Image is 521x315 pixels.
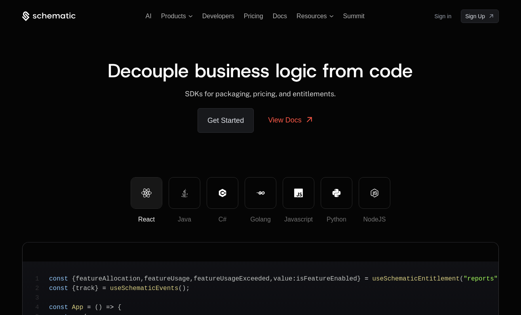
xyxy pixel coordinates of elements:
span: = [365,275,369,283]
span: const [49,304,68,311]
span: useSchematicEntitlement [372,275,460,283]
div: React [131,215,162,224]
span: = [87,304,91,311]
a: Developers [202,13,234,19]
span: value [274,275,293,283]
span: { [72,275,76,283]
span: , [140,275,144,283]
span: ( [95,304,99,311]
a: Pricing [244,13,263,19]
span: Sign Up [465,12,485,20]
span: Decouple business logic from code [108,58,413,83]
span: isFeatureEnabled [296,275,357,283]
a: Summit [343,13,365,19]
div: NodeJS [359,215,390,224]
span: App [72,304,84,311]
span: ) [182,285,186,292]
span: featureUsage [144,275,190,283]
span: featureUsageExceeded [194,275,270,283]
div: Python [321,215,352,224]
a: [object Object] [461,10,499,23]
div: C# [207,215,238,224]
div: Golang [245,215,276,224]
button: Python [321,177,352,209]
span: ( [460,275,464,283]
span: Products [161,13,186,20]
span: 1 [35,274,49,284]
span: 3 [35,293,49,303]
a: View Docs [259,108,323,132]
span: ( [179,285,183,292]
a: Sign in [434,10,451,23]
span: 2 [35,284,49,293]
button: Java [169,177,200,209]
span: const [49,275,68,283]
span: { [72,285,76,292]
span: "reports" [464,275,498,283]
span: ; [186,285,190,292]
span: SDKs for packaging, pricing, and entitlements. [185,90,336,98]
span: const [49,285,68,292]
span: track [76,285,95,292]
div: Javascript [283,215,314,224]
span: = [102,285,106,292]
a: Get Started [198,108,254,133]
span: featureAllocation [76,275,140,283]
span: 4 [35,303,49,312]
span: } [357,275,361,283]
div: Java [169,215,200,224]
span: useSchematicEvents [110,285,179,292]
button: NodeJS [359,177,390,209]
button: C# [207,177,238,209]
span: => [106,304,114,311]
span: ) [498,275,502,283]
button: Golang [245,177,276,209]
button: Javascript [283,177,314,209]
span: { [118,304,122,311]
a: Docs [273,13,287,19]
span: } [95,285,99,292]
span: , [270,275,274,283]
span: ) [99,304,103,311]
span: , [190,275,194,283]
span: Resources [297,13,327,20]
span: : [293,275,297,283]
a: AI [146,13,152,19]
button: React [131,177,162,209]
